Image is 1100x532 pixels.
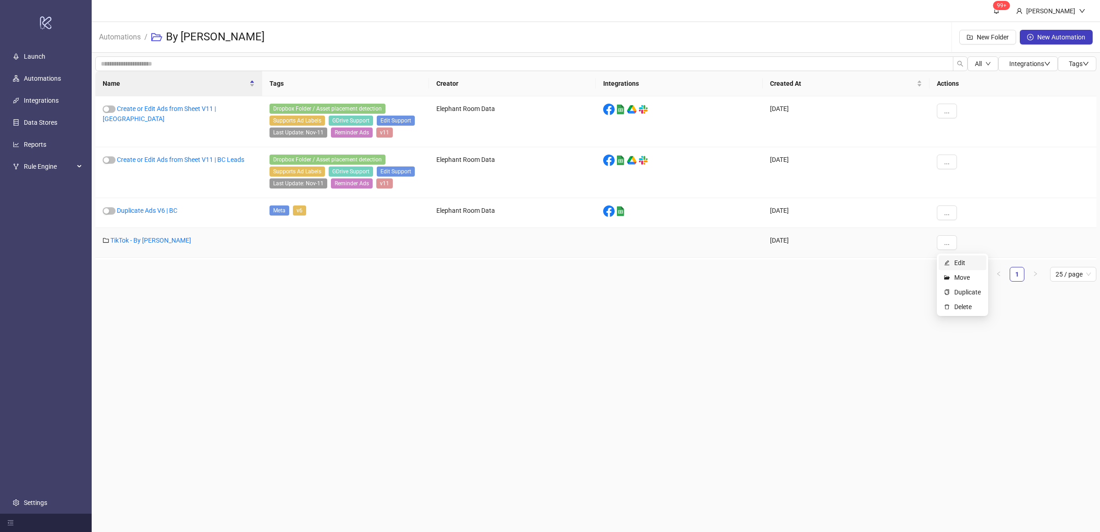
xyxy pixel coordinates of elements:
[996,271,1001,277] span: left
[1069,60,1089,67] span: Tags
[596,71,763,96] th: Integrations
[24,53,45,60] a: Launch
[954,287,981,297] span: Duplicate
[763,96,929,147] div: [DATE]
[937,205,957,220] button: ...
[329,116,373,126] span: GDrive Support
[262,71,429,96] th: Tags
[269,205,289,216] span: Meta
[944,107,950,115] span: ...
[24,157,74,176] span: Rule Engine
[998,56,1058,71] button: Integrationsdown
[985,61,991,66] span: down
[117,207,177,214] a: Duplicate Ads V6 | BC
[1028,267,1043,282] button: right
[1037,33,1085,41] span: New Automation
[13,163,19,170] span: fork
[937,155,957,169] button: ...
[269,155,385,165] span: Dropbox Folder / Asset placement detection
[166,30,264,44] h3: By [PERSON_NAME]
[117,156,244,163] a: Create or Edit Ads from Sheet V11 | BC Leads
[993,1,1010,10] sup: 1739
[97,31,143,41] a: Automations
[1058,56,1096,71] button: Tagsdown
[376,178,393,188] span: v11
[7,520,14,526] span: menu-fold
[763,147,929,198] div: [DATE]
[95,71,262,96] th: Name
[329,166,373,177] span: GDrive Support
[24,499,47,506] a: Settings
[269,166,325,177] span: Supports Ad Labels
[1079,8,1085,14] span: down
[944,209,950,216] span: ...
[103,105,216,122] a: Create or Edit Ads from Sheet V11 | [GEOGRAPHIC_DATA]
[770,78,915,89] span: Created At
[269,178,327,188] span: Last Update: Nov-11
[937,104,957,118] button: ...
[151,32,162,43] span: folder-open
[959,30,1016,44] button: New Folder
[991,267,1006,282] li: Previous Page
[377,166,415,177] span: Edit Support
[377,116,415,126] span: Edit Support
[967,34,973,40] span: folder-add
[975,60,982,67] span: All
[24,75,61,82] a: Automations
[944,239,950,246] span: ...
[429,198,596,228] div: Elephant Room Data
[429,71,596,96] th: Creator
[269,104,385,114] span: Dropbox Folder / Asset placement detection
[269,116,325,126] span: Supports Ad Labels
[1050,267,1096,282] div: Page Size
[293,205,306,216] span: v6
[1028,267,1043,282] li: Next Page
[1033,271,1038,277] span: right
[1016,8,1023,14] span: user
[954,258,981,268] span: Edit
[1020,30,1093,44] button: New Automation
[1009,60,1050,67] span: Integrations
[144,22,148,52] li: /
[429,147,596,198] div: Elephant Room Data
[957,61,963,67] span: search
[944,304,951,310] span: delete
[991,267,1006,282] button: left
[103,237,109,244] span: folder
[24,119,57,126] a: Data Stores
[937,235,957,250] button: ...
[929,71,1096,96] th: Actions
[331,127,373,138] span: Reminder Ads
[1027,34,1034,40] span: plus-circle
[763,228,929,258] div: [DATE]
[968,56,998,71] button: Alldown
[269,127,327,138] span: Last Update: Nov-11
[763,71,929,96] th: Created At
[376,127,393,138] span: v11
[944,289,951,295] span: copy
[24,97,59,104] a: Integrations
[944,158,950,166] span: ...
[954,302,981,312] span: Delete
[331,178,373,188] span: Reminder Ads
[1083,61,1089,67] span: down
[103,78,247,89] span: Name
[110,237,191,244] a: TikTok - By [PERSON_NAME]
[1056,267,1091,281] span: 25 / page
[1023,6,1079,16] div: [PERSON_NAME]
[944,275,951,280] span: folder-open
[24,141,46,148] a: Reports
[1010,267,1024,281] a: 1
[763,198,929,228] div: [DATE]
[977,33,1009,41] span: New Folder
[954,272,981,283] span: Move
[429,96,596,147] div: Elephant Room Data
[993,7,1000,14] span: bell
[1044,61,1050,67] span: down
[944,260,951,266] span: edit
